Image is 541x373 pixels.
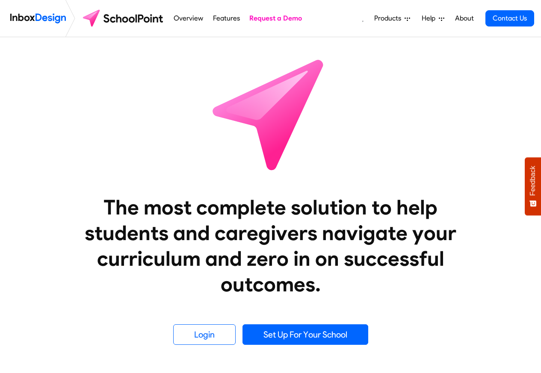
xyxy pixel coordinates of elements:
[485,10,534,26] a: Contact Us
[374,13,405,23] span: Products
[173,324,236,345] a: Login
[247,10,304,27] a: Request a Demo
[68,194,474,297] heading: The most complete solution to help students and caregivers navigate your curriculum and zero in o...
[210,10,242,27] a: Features
[529,166,537,196] span: Feedback
[194,37,348,191] img: icon_schoolpoint.svg
[371,10,414,27] a: Products
[242,324,368,345] a: Set Up For Your School
[525,157,541,215] button: Feedback - Show survey
[79,8,169,29] img: schoolpoint logo
[418,10,448,27] a: Help
[422,13,439,23] span: Help
[171,10,206,27] a: Overview
[452,10,476,27] a: About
